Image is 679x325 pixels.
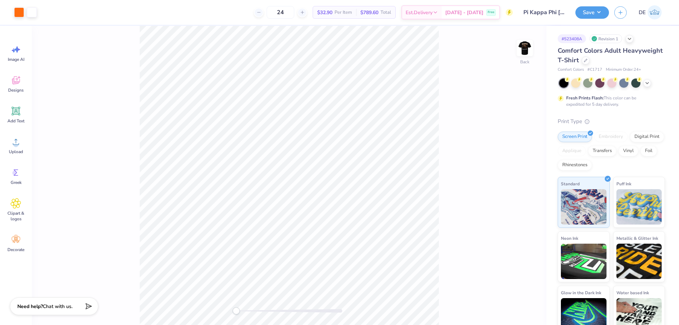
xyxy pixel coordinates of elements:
span: Add Text [7,118,24,124]
div: # 523408A [558,34,586,43]
span: Glow in the Dark Ink [561,289,601,296]
span: # C1717 [587,67,602,73]
div: Screen Print [558,132,592,142]
span: $32.90 [317,9,332,16]
input: Untitled Design [518,5,570,19]
span: Water based Ink [616,289,649,296]
div: Rhinestones [558,160,592,170]
span: DE [639,8,646,17]
div: Accessibility label [233,307,240,314]
span: Neon Ink [561,234,578,242]
span: Est. Delivery [406,9,433,16]
span: Decorate [7,247,24,253]
span: Image AI [8,57,24,62]
span: Designs [8,87,24,93]
div: Digital Print [630,132,664,142]
span: Standard [561,180,580,187]
span: Clipart & logos [4,210,28,222]
span: Chat with us. [43,303,72,310]
div: Vinyl [619,146,638,156]
span: Comfort Colors Adult Heavyweight T-Shirt [558,46,663,64]
span: Per Item [335,9,352,16]
div: Transfers [588,146,616,156]
span: Minimum Order: 24 + [606,67,641,73]
span: Puff Ink [616,180,631,187]
img: Metallic & Glitter Ink [616,244,662,279]
strong: Need help? [17,303,43,310]
span: Comfort Colors [558,67,584,73]
img: Djian Evardoni [648,5,662,19]
img: Puff Ink [616,189,662,225]
strong: Fresh Prints Flash: [566,95,604,101]
div: Back [520,59,529,65]
span: Free [488,10,494,15]
span: Upload [9,149,23,155]
div: Print Type [558,117,665,126]
button: Save [575,6,609,19]
span: Greek [11,180,22,185]
a: DE [636,5,665,19]
span: $789.60 [360,9,378,16]
span: Metallic & Glitter Ink [616,234,658,242]
div: Foil [640,146,657,156]
div: This color can be expedited for 5 day delivery. [566,95,653,108]
img: Standard [561,189,607,225]
input: – – [267,6,294,19]
div: Revision 1 [590,34,622,43]
div: Embroidery [594,132,628,142]
span: [DATE] - [DATE] [445,9,483,16]
img: Back [518,41,532,55]
img: Neon Ink [561,244,607,279]
span: Total [381,9,391,16]
div: Applique [558,146,586,156]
